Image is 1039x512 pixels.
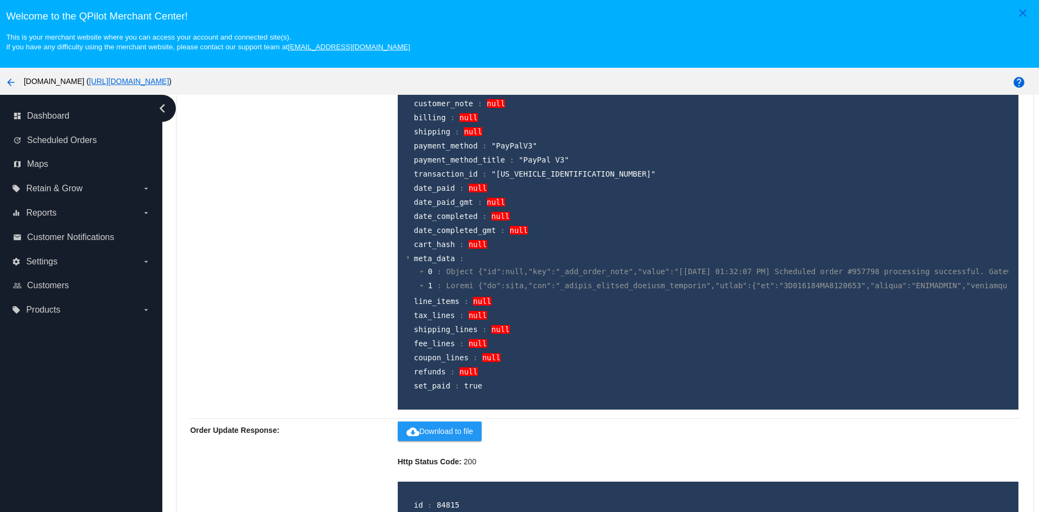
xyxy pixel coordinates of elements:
[414,367,446,376] span: refunds
[13,160,22,168] i: map
[464,457,476,466] span: 200
[288,43,410,51] a: [EMAIL_ADDRESS][DOMAIN_NAME]
[26,208,56,218] span: Reports
[482,325,486,334] span: :
[469,311,487,320] span: null
[142,184,150,193] i: arrow_drop_down
[487,99,505,108] span: null
[414,297,459,306] span: line_items
[469,339,487,348] span: null
[510,155,514,164] span: :
[519,155,569,164] span: "PayPal V3"
[414,353,469,362] span: coupon_lines
[142,209,150,217] i: arrow_drop_down
[13,281,22,290] i: people_outline
[464,297,468,306] span: :
[12,209,21,217] i: equalizer
[12,257,21,266] i: settings
[27,159,48,169] span: Maps
[27,281,69,290] span: Customers
[459,184,464,192] span: :
[398,457,462,466] strong: Http Status Code:
[142,257,150,266] i: arrow_drop_down
[459,367,478,376] span: null
[142,306,150,314] i: arrow_drop_down
[26,184,82,193] span: Retain & Grow
[428,267,432,276] span: 0
[437,501,459,509] span: 84815
[13,233,22,242] i: email
[89,77,169,86] a: [URL][DOMAIN_NAME]
[491,325,510,334] span: null
[13,155,150,173] a: map Maps
[455,127,459,136] span: :
[459,311,464,320] span: :
[459,240,464,249] span: :
[428,501,432,509] span: :
[478,198,482,206] span: :
[1016,7,1029,20] mat-icon: close
[491,212,510,221] span: null
[414,212,478,221] span: date_completed
[4,76,17,89] mat-icon: arrow_back
[455,381,459,390] span: :
[414,226,496,235] span: date_completed_gmt
[491,170,655,178] span: "[US_VEHICLE_IDENTIFICATION_NUMBER]"
[450,367,455,376] span: :
[27,111,69,121] span: Dashboard
[12,184,21,193] i: local_offer
[414,113,446,122] span: billing
[414,311,455,320] span: tax_lines
[13,229,150,246] a: email Customer Notifications
[469,184,487,192] span: null
[464,127,482,136] span: null
[414,99,474,108] span: customer_note
[406,425,419,438] mat-icon: cloud_download
[6,10,1033,22] h3: Welcome to the QPilot Merchant Center!
[13,277,150,294] a: people_outline Customers
[414,254,455,263] span: meta_data
[501,226,505,235] span: :
[459,339,464,348] span: :
[26,257,57,267] span: Settings
[406,427,474,436] span: Download to file
[437,281,442,290] span: :
[13,112,22,120] i: dashboard
[414,501,423,509] span: id
[450,113,455,122] span: :
[510,226,528,235] span: null
[1012,76,1025,89] mat-icon: help
[26,305,60,315] span: Products
[414,184,455,192] span: date_paid
[414,339,455,348] span: fee_lines
[27,232,114,242] span: Customer Notifications
[459,254,464,263] span: :
[190,419,397,442] p: Order Update Response:
[13,107,150,125] a: dashboard Dashboard
[482,170,486,178] span: :
[478,99,482,108] span: :
[482,353,501,362] span: null
[487,198,505,206] span: null
[13,132,150,149] a: update Scheduled Orders
[437,267,442,276] span: :
[414,127,450,136] span: shipping
[464,381,482,390] span: true
[459,113,478,122] span: null
[414,198,474,206] span: date_paid_gmt
[24,77,172,86] span: [DOMAIN_NAME] ( )
[491,141,537,150] span: "PayPalV3"
[473,353,477,362] span: :
[154,100,171,117] i: chevron_left
[414,381,450,390] span: set_paid
[414,141,478,150] span: payment_method
[414,170,478,178] span: transaction_id
[428,281,432,290] span: 1
[414,240,455,249] span: cart_hash
[414,325,478,334] span: shipping_lines
[469,240,487,249] span: null
[13,136,22,145] i: update
[482,212,486,221] span: :
[6,33,410,51] small: This is your merchant website where you can access your account and connected site(s). If you hav...
[473,297,491,306] span: null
